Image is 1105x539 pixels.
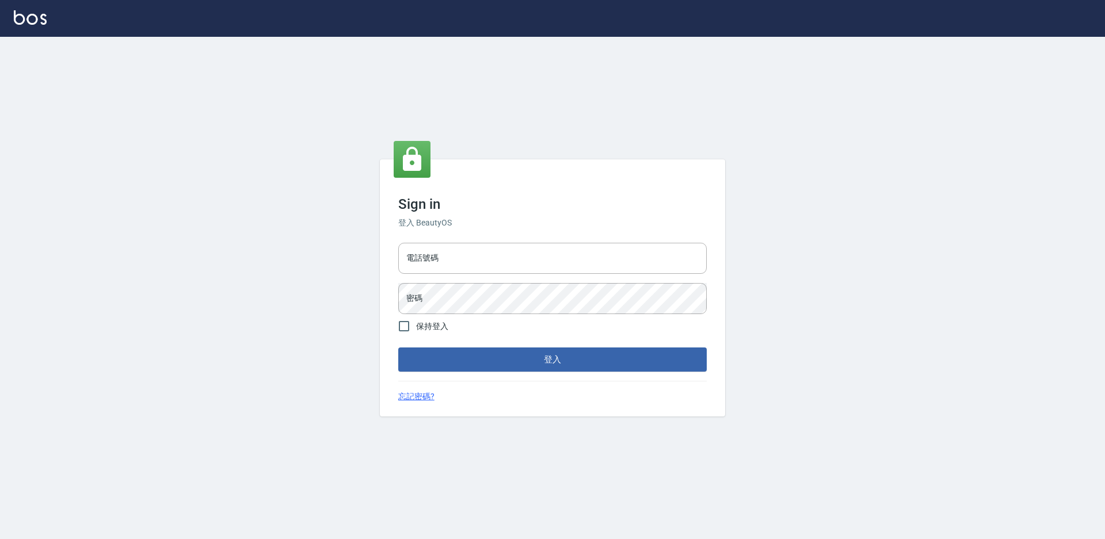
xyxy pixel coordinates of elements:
h6: 登入 BeautyOS [398,217,707,229]
h3: Sign in [398,196,707,212]
a: 忘記密碼? [398,391,435,403]
span: 保持登入 [416,320,448,332]
img: Logo [14,10,47,25]
button: 登入 [398,347,707,372]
